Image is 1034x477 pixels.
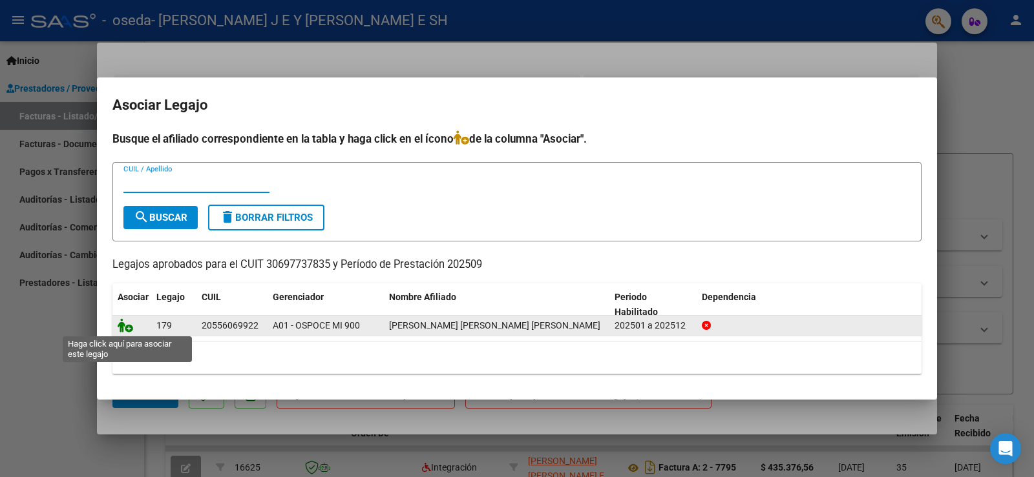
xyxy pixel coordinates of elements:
[156,320,172,330] span: 179
[615,292,658,317] span: Periodo Habilitado
[134,212,187,223] span: Buscar
[112,93,922,117] h2: Asociar Legajo
[220,209,235,225] mat-icon: delete
[156,292,185,302] span: Legajo
[112,283,151,326] datatable-header-cell: Asociar
[202,292,221,302] span: CUIL
[273,292,324,302] span: Gerenciador
[134,209,149,225] mat-icon: search
[273,320,360,330] span: A01 - OSPOCE MI 900
[202,318,258,333] div: 20556069922
[990,433,1021,464] div: Open Intercom Messenger
[384,283,609,326] datatable-header-cell: Nombre Afiliado
[196,283,268,326] datatable-header-cell: CUIL
[389,292,456,302] span: Nombre Afiliado
[151,283,196,326] datatable-header-cell: Legajo
[389,320,600,330] span: FARIÑA RIVERO DANTE JULIAN
[220,212,313,223] span: Borrar Filtros
[697,283,922,326] datatable-header-cell: Dependencia
[609,283,697,326] datatable-header-cell: Periodo Habilitado
[208,205,324,230] button: Borrar Filtros
[112,341,922,374] div: 1 registros
[615,318,691,333] div: 202501 a 202512
[268,283,384,326] datatable-header-cell: Gerenciador
[112,257,922,273] p: Legajos aprobados para el CUIT 30697737835 y Período de Prestación 202509
[123,206,198,229] button: Buscar
[112,130,922,147] h4: Busque el afiliado correspondiente en la tabla y haga click en el ícono de la columna "Asociar".
[702,292,756,302] span: Dependencia
[118,292,149,302] span: Asociar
